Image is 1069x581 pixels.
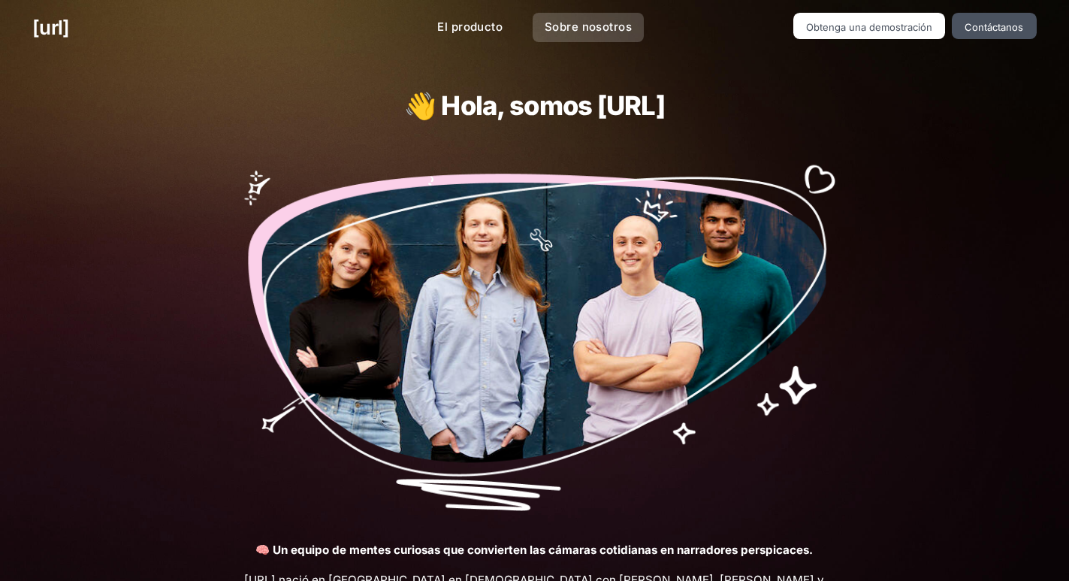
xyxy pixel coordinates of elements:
font: [URL] [32,16,69,39]
font: 🧠 Un equipo de mentes curiosas que convierten las cámaras cotidianas en narradores perspicaces. [255,543,813,557]
font: 👋 Hola, somos [URL] [404,89,665,121]
a: Contáctanos [952,13,1037,39]
font: Sobre nosotros [545,20,632,34]
a: Sobre nosotros [533,13,644,42]
font: Contáctanos [965,21,1023,33]
font: Obtenga una demostración [806,21,932,33]
a: [URL] [32,13,69,42]
a: Obtenga una demostración [793,13,946,39]
a: El producto [425,13,515,42]
font: El producto [437,20,503,34]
